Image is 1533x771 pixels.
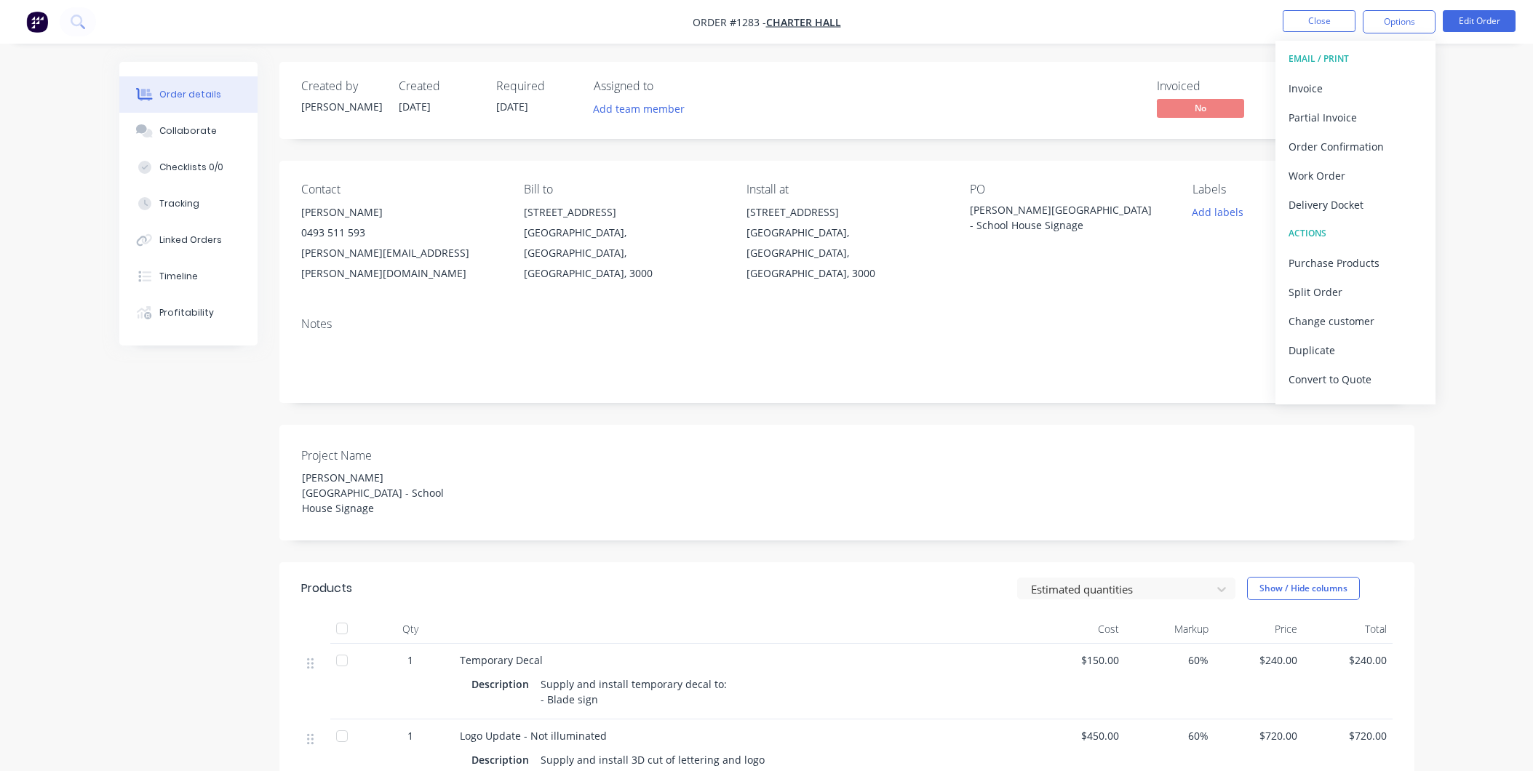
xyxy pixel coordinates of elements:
[1157,99,1244,117] span: No
[301,223,501,243] div: 0493 511 593
[301,243,501,284] div: [PERSON_NAME][EMAIL_ADDRESS][PERSON_NAME][DOMAIN_NAME]
[693,15,766,29] span: Order #1283 -
[746,223,946,284] div: [GEOGRAPHIC_DATA], [GEOGRAPHIC_DATA], [GEOGRAPHIC_DATA], 3000
[970,183,1169,196] div: PO
[159,233,222,247] div: Linked Orders
[119,295,258,331] button: Profitability
[119,185,258,222] button: Tracking
[301,447,483,464] label: Project Name
[585,99,692,119] button: Add team member
[119,222,258,258] button: Linked Orders
[1289,49,1422,68] div: EMAIL / PRINT
[159,270,198,283] div: Timeline
[399,100,431,113] span: [DATE]
[471,749,535,770] div: Description
[1283,10,1355,32] button: Close
[1157,79,1266,93] div: Invoiced
[407,728,413,743] span: 1
[1289,107,1422,128] div: Partial Invoice
[1289,311,1422,332] div: Change customer
[1184,202,1251,222] button: Add labels
[301,79,381,93] div: Created by
[746,202,946,223] div: [STREET_ADDRESS]
[496,100,528,113] span: [DATE]
[301,202,501,284] div: [PERSON_NAME]0493 511 593[PERSON_NAME][EMAIL_ADDRESS][PERSON_NAME][DOMAIN_NAME]
[594,79,739,93] div: Assigned to
[594,99,693,119] button: Add team member
[524,183,723,196] div: Bill to
[290,467,472,519] div: [PERSON_NAME][GEOGRAPHIC_DATA] - School House Signage
[524,202,723,284] div: [STREET_ADDRESS][GEOGRAPHIC_DATA], [GEOGRAPHIC_DATA], [GEOGRAPHIC_DATA], 3000
[1289,398,1422,419] div: Archive
[159,88,221,101] div: Order details
[26,11,48,33] img: Factory
[399,79,479,93] div: Created
[1042,728,1120,743] span: $450.00
[301,580,352,597] div: Products
[119,149,258,185] button: Checklists 0/0
[159,306,214,319] div: Profitability
[159,197,199,210] div: Tracking
[367,615,454,644] div: Qty
[301,202,501,223] div: [PERSON_NAME]
[1289,252,1422,273] div: Purchase Products
[460,653,543,667] span: Temporary Decal
[535,674,733,710] div: Supply and install temporary decal to: - Blade sign
[1289,194,1422,215] div: Delivery Docket
[524,202,723,223] div: [STREET_ADDRESS]
[301,183,501,196] div: Contact
[524,223,723,284] div: [GEOGRAPHIC_DATA], [GEOGRAPHIC_DATA], [GEOGRAPHIC_DATA], 3000
[1131,728,1209,743] span: 60%
[1289,165,1422,186] div: Work Order
[159,124,217,137] div: Collaborate
[119,258,258,295] button: Timeline
[1036,615,1126,644] div: Cost
[301,317,1393,331] div: Notes
[1131,652,1209,668] span: 60%
[1214,615,1304,644] div: Price
[119,76,258,113] button: Order details
[1192,183,1392,196] div: Labels
[1220,652,1298,668] span: $240.00
[119,113,258,149] button: Collaborate
[471,674,535,695] div: Description
[746,202,946,284] div: [STREET_ADDRESS][GEOGRAPHIC_DATA], [GEOGRAPHIC_DATA], [GEOGRAPHIC_DATA], 3000
[1247,577,1360,600] button: Show / Hide columns
[1289,224,1422,243] div: ACTIONS
[159,161,223,174] div: Checklists 0/0
[746,183,946,196] div: Install at
[460,729,607,743] span: Logo Update - Not illuminated
[1125,615,1214,644] div: Markup
[1289,340,1422,361] div: Duplicate
[1042,652,1120,668] span: $150.00
[301,99,381,114] div: [PERSON_NAME]
[1309,728,1387,743] span: $720.00
[970,202,1152,233] div: [PERSON_NAME][GEOGRAPHIC_DATA] - School House Signage
[1289,369,1422,390] div: Convert to Quote
[1289,281,1422,303] div: Split Order
[1303,615,1393,644] div: Total
[1363,10,1436,33] button: Options
[1443,10,1516,32] button: Edit Order
[1220,728,1298,743] span: $720.00
[1309,652,1387,668] span: $240.00
[496,79,576,93] div: Required
[1289,78,1422,99] div: Invoice
[1289,136,1422,157] div: Order Confirmation
[407,652,413,668] span: 1
[766,15,841,29] a: Charter Hall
